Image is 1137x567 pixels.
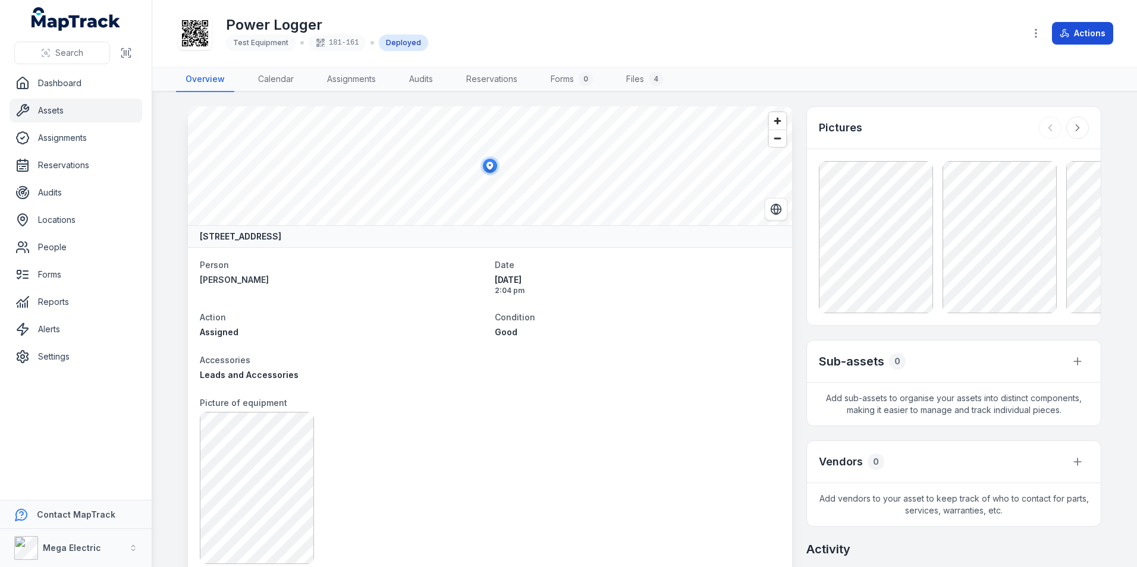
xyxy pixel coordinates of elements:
[200,327,238,337] span: Assigned
[10,126,142,150] a: Assignments
[806,541,850,557] h2: Activity
[807,483,1101,526] span: Add vendors to your asset to keep track of who to contact for parts, services, warranties, etc.
[37,509,115,519] strong: Contact MapTrack
[765,198,787,220] button: Switch to Satellite View
[807,383,1101,426] span: Add sub-assets to organise your assets into distinct components, making it easier to manage and t...
[495,274,780,286] span: [DATE]
[495,327,517,337] span: Good
[14,42,110,64] button: Search
[200,260,229,270] span: Person
[819,453,863,470] h3: Vendors
[318,67,385,92] a: Assignments
[617,67,673,92] a: Files4
[400,67,442,92] a: Audits
[457,67,527,92] a: Reservations
[495,260,514,270] span: Date
[10,345,142,368] a: Settings
[868,453,884,470] div: 0
[819,119,862,136] h3: Pictures
[10,208,142,232] a: Locations
[233,38,288,47] span: Test Equipment
[10,290,142,314] a: Reports
[10,71,142,95] a: Dashboard
[10,235,142,259] a: People
[188,106,792,225] canvas: Map
[819,353,884,370] h2: Sub-assets
[200,398,287,408] span: Picture of equipment
[249,67,303,92] a: Calendar
[10,181,142,204] a: Audits
[309,34,366,51] div: 181-161
[10,99,142,122] a: Assets
[579,72,593,86] div: 0
[226,15,428,34] h1: Power Logger
[200,355,250,365] span: Accessories
[55,47,83,59] span: Search
[889,353,906,370] div: 0
[541,67,602,92] a: Forms0
[200,231,281,242] strong: [STREET_ADDRESS]
[43,543,101,553] strong: Mega Electric
[379,34,428,51] div: Deployed
[769,130,786,147] button: Zoom out
[495,312,535,322] span: Condition
[200,370,299,380] span: Leads and Accessories
[200,312,226,322] span: Action
[495,274,780,295] time: 21/08/2025, 2:04:09 pm
[10,153,142,177] a: Reservations
[176,67,234,92] a: Overview
[200,274,485,286] a: [PERSON_NAME]
[769,112,786,130] button: Zoom in
[1052,22,1113,45] button: Actions
[10,317,142,341] a: Alerts
[32,7,121,31] a: MapTrack
[649,72,663,86] div: 4
[495,286,780,295] span: 2:04 pm
[10,263,142,286] a: Forms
